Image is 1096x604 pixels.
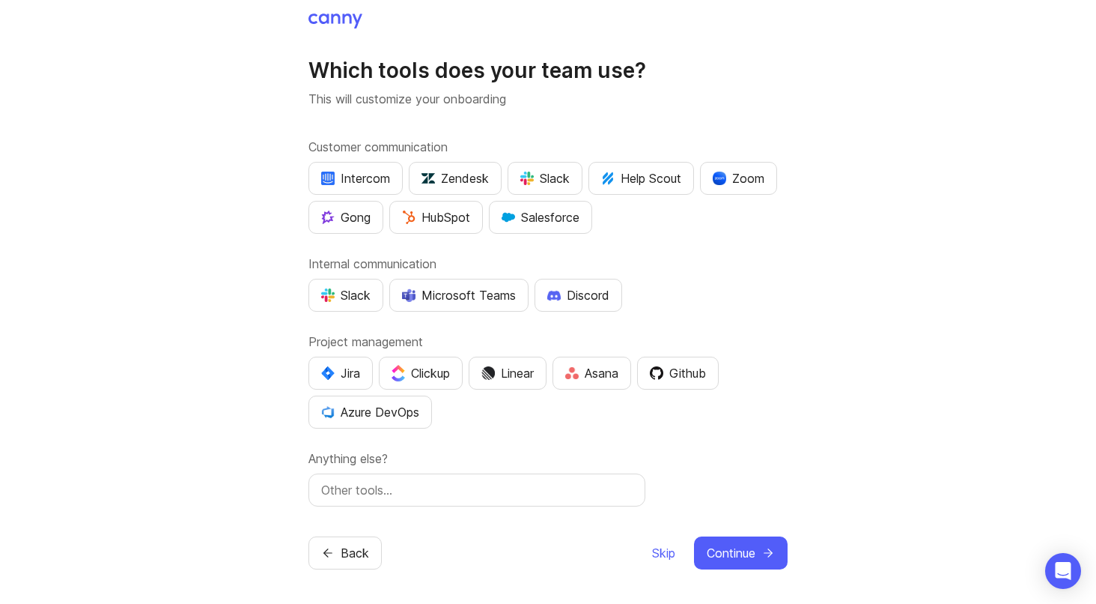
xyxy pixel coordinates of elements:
div: Linear [481,364,534,382]
div: Jira [321,364,360,382]
img: svg+xml;base64,PHN2ZyB4bWxucz0iaHR0cDovL3d3dy53My5vcmcvMjAwMC9zdmciIHZpZXdCb3g9IjAgMCA0MC4zNDMgND... [321,366,335,380]
button: Jira [308,357,373,390]
div: Salesforce [502,208,579,226]
button: Intercom [308,162,403,195]
button: Help Scout [588,162,694,195]
img: qKnp5cUisfhcFQGr1t296B61Fm0WkUVwBZaiVE4uNRmEGBFetJMz8xGrgPHqF1mLDIG816Xx6Jz26AFmkmT0yuOpRCAR7zRpG... [321,211,335,224]
p: This will customize your onboarding [308,90,788,108]
button: Salesforce [489,201,592,234]
img: G+3M5qq2es1si5SaumCnMN47tP1CvAZneIVX5dcx+oz+ZLhv4kfP9DwAAAABJRU5ErkJggg== [402,211,415,224]
button: Github [637,357,719,390]
button: Linear [469,357,547,390]
input: Other tools… [321,481,633,499]
div: Asana [565,364,618,382]
div: Slack [321,286,371,304]
span: Skip [652,544,675,562]
button: Microsoft Teams [389,279,529,312]
span: Back [341,544,369,562]
button: Discord [535,279,622,312]
div: Azure DevOps [321,403,419,421]
button: Continue [694,537,788,570]
button: Zendesk [409,162,502,195]
div: Github [650,364,706,382]
img: UniZRqrCPz6BHUWevMzgDJ1FW4xaGg2egd7Chm8uY0Al1hkDyjqDa8Lkk0kDEdqKkBok+T4wfoD0P0o6UMciQ8AAAAASUVORK... [421,172,435,185]
h1: Which tools does your team use? [308,57,788,84]
img: Canny Home [308,13,362,28]
img: WIAAAAASUVORK5CYII= [321,289,335,302]
button: Skip [651,537,676,570]
button: Back [308,537,382,570]
div: Microsoft Teams [402,286,516,304]
img: Dm50RERGQWO2Ei1WzHVviWZlaLVriU9uRN6E+tIr91ebaDbMKKPDpFbssSuEG21dcGXkrKsuOVPwCeFJSFAIOxgiKgL2sFHRe... [481,366,495,380]
div: Gong [321,208,371,226]
div: Zoom [713,169,764,187]
label: Project management [308,333,788,351]
img: Rf5nOJ4Qh9Y9HAAAAAElFTkSuQmCC [565,367,579,380]
label: Anything else? [308,450,788,468]
img: WIAAAAASUVORK5CYII= [520,172,534,185]
button: Asana [552,357,631,390]
button: HubSpot [389,201,483,234]
div: Zendesk [421,169,489,187]
div: Clickup [392,364,450,382]
img: eRR1duPH6fQxdnSV9IruPjCimau6md0HxlPR81SIPROHX1VjYjAN9a41AAAAAElFTkSuQmCC [321,172,335,185]
button: Azure DevOps [308,396,432,429]
label: Internal communication [308,255,788,273]
label: Customer communication [308,138,788,156]
img: D0GypeOpROL5AAAAAElFTkSuQmCC [402,289,415,301]
img: YKcwp4sHBXAAAAAElFTkSuQmCC [321,405,335,419]
span: Continue [707,544,755,562]
img: j83v6vj1tgY2AAAAABJRU5ErkJggg== [392,365,405,381]
img: +iLplPsjzba05dttzK064pds+5E5wZnCVbuGoLvBrYdmEPrXTzGo7zG60bLEREEjvOjaG9Saez5xsOEAbxBwOP6dkea84XY9O... [547,290,561,301]
img: kV1LT1TqjqNHPtRK7+FoaplE1qRq1yqhg056Z8K5Oc6xxgIuf0oNQ9LelJqbcyPisAf0C9LDpX5UIuAAAAAElFTkSuQmCC [601,172,615,185]
div: Slack [520,169,570,187]
button: Clickup [379,357,463,390]
div: Intercom [321,169,390,187]
img: xLHbn3khTPgAAAABJRU5ErkJggg== [713,172,726,185]
div: Help Scout [601,169,681,187]
button: Gong [308,201,383,234]
button: Slack [508,162,582,195]
div: Discord [547,286,609,304]
button: Slack [308,279,383,312]
button: Zoom [700,162,777,195]
div: HubSpot [402,208,470,226]
div: Open Intercom Messenger [1045,553,1081,589]
img: 0D3hMmx1Qy4j6AAAAAElFTkSuQmCC [650,366,663,380]
img: GKxMRLiRsgdWqxrdBeWfGK5kaZ2alx1WifDSa2kSTsK6wyJURKhUuPoQRYzjholVGzT2A2owx2gHwZoyZHHCYJ8YNOAZj3DSg... [502,211,515,224]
